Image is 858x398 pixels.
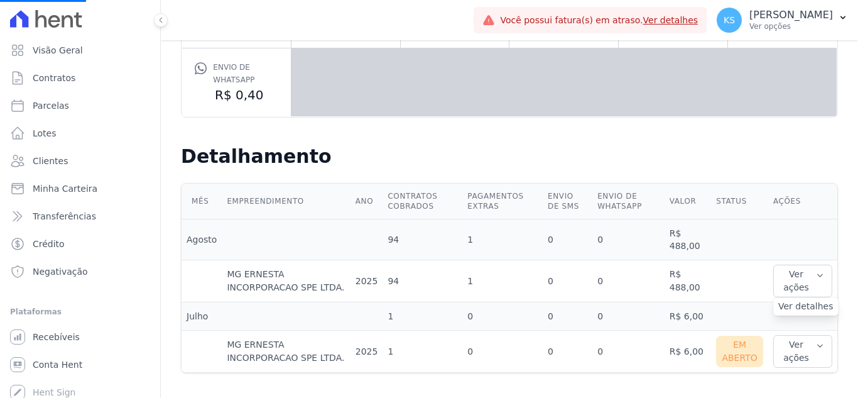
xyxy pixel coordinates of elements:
[711,184,768,219] th: Status
[33,182,97,195] span: Minha Carteira
[222,184,350,219] th: Empreendimento
[665,302,711,331] td: R$ 6,00
[768,184,837,219] th: Ações
[462,219,543,260] td: 1
[33,238,65,250] span: Crédito
[5,324,155,350] a: Recebíveis
[5,204,155,229] a: Transferências
[33,99,69,112] span: Parcelas
[665,184,711,219] th: Valor
[383,219,462,260] td: 94
[543,302,592,331] td: 0
[383,260,462,302] td: 94
[773,265,832,297] button: Ver ações
[33,44,83,57] span: Visão Geral
[33,155,68,167] span: Clientes
[350,184,383,219] th: Ano
[33,127,57,140] span: Lotes
[665,219,711,260] td: R$ 488,00
[195,86,278,104] dd: R$ 0,40
[592,184,665,219] th: Envio de Whatsapp
[182,219,222,260] td: Agosto
[181,145,838,168] h2: Detalhamento
[182,184,222,219] th: Mês
[500,14,698,27] span: Você possui fatura(s) em atraso.
[543,331,592,373] td: 0
[707,3,858,38] button: KS [PERSON_NAME] Ver opções
[383,302,462,331] td: 1
[5,148,155,174] a: Clientes
[33,72,75,84] span: Contratos
[5,231,155,257] a: Crédito
[33,331,80,343] span: Recebíveis
[778,300,834,313] a: Ver detalhes
[543,184,592,219] th: Envio de SMS
[5,259,155,284] a: Negativação
[724,16,735,25] span: KS
[5,352,155,377] a: Conta Hent
[383,331,462,373] td: 1
[383,184,462,219] th: Contratos cobrados
[643,15,698,25] a: Ver detalhes
[592,260,665,302] td: 0
[665,331,711,373] td: R$ 6,00
[213,61,278,86] span: Envio de Whatsapp
[462,331,543,373] td: 0
[5,93,155,118] a: Parcelas
[592,302,665,331] td: 0
[10,304,150,319] div: Plataformas
[33,358,82,371] span: Conta Hent
[182,302,222,331] td: Julho
[462,184,543,219] th: Pagamentos extras
[5,65,155,91] a: Contratos
[5,121,155,146] a: Lotes
[749,9,833,21] p: [PERSON_NAME]
[716,336,763,367] div: Em Aberto
[350,260,383,302] td: 2025
[665,260,711,302] td: R$ 488,00
[222,260,350,302] td: MG ERNESTA INCORPORACAO SPE LTDA.
[33,210,96,223] span: Transferências
[773,335,832,368] button: Ver ações
[592,219,665,260] td: 0
[543,260,592,302] td: 0
[749,21,833,31] p: Ver opções
[5,176,155,201] a: Minha Carteira
[5,38,155,63] a: Visão Geral
[350,331,383,373] td: 2025
[592,331,665,373] td: 0
[222,331,350,373] td: MG ERNESTA INCORPORACAO SPE LTDA.
[33,265,88,278] span: Negativação
[462,260,543,302] td: 1
[543,219,592,260] td: 0
[462,302,543,331] td: 0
